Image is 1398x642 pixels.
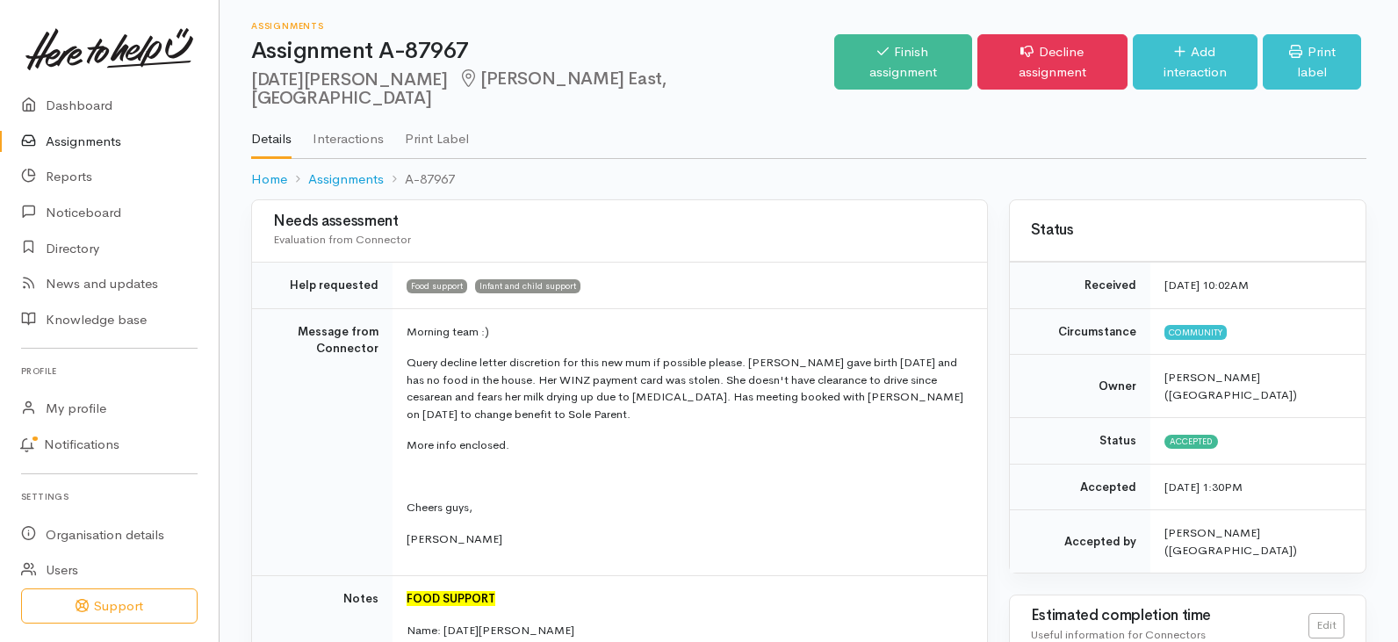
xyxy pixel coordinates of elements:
h1: Assignment A-87967 [251,39,834,64]
span: Infant and child support [475,279,580,293]
time: [DATE] 1:30PM [1164,480,1243,494]
span: [PERSON_NAME] ([GEOGRAPHIC_DATA]) [1164,370,1297,402]
h3: Needs assessment [273,213,966,230]
nav: breadcrumb [251,159,1366,200]
span: [PERSON_NAME] East, [GEOGRAPHIC_DATA] [251,68,666,109]
span: Community [1164,325,1227,339]
h3: Estimated completion time [1031,608,1308,624]
a: Details [251,108,292,159]
a: Home [251,170,287,190]
td: Owner [1010,355,1150,418]
time: [DATE] 10:02AM [1164,278,1249,292]
td: Accepted by [1010,510,1150,573]
p: Query decline letter discretion for this new mum if possible please. [PERSON_NAME] gave birth [DA... [407,354,966,422]
p: Name: [DATE][PERSON_NAME] [407,622,966,639]
td: Help requested [252,263,393,309]
p: Morning team :) [407,323,966,341]
h2: [DATE][PERSON_NAME] [251,69,834,109]
p: More info enclosed. [407,436,966,454]
button: Support [21,588,198,624]
td: Status [1010,418,1150,465]
p: Cheers guys, [407,499,966,516]
li: A-87967 [384,170,455,190]
h6: Profile [21,359,198,383]
span: Accepted [1164,435,1218,449]
h6: Settings [21,485,198,509]
a: Decline assignment [977,34,1128,90]
a: Print label [1263,34,1361,90]
a: Interactions [313,108,384,157]
a: Assignments [308,170,384,190]
a: Edit [1308,613,1344,638]
span: Useful information for Connectors [1031,627,1206,642]
td: Circumstance [1010,308,1150,355]
a: Print Label [405,108,469,157]
a: Add interaction [1133,34,1257,90]
p: [PERSON_NAME] [407,530,966,548]
h6: Assignments [251,21,834,31]
td: Received [1010,263,1150,309]
a: Finish assignment [834,34,972,90]
td: Accepted [1010,464,1150,510]
span: Food support [407,279,467,293]
td: [PERSON_NAME] ([GEOGRAPHIC_DATA]) [1150,510,1366,573]
span: Evaluation from Connector [273,232,411,247]
h3: Status [1031,222,1344,239]
font: FOOD SUPPORT [407,591,495,606]
td: Message from Connector [252,308,393,576]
